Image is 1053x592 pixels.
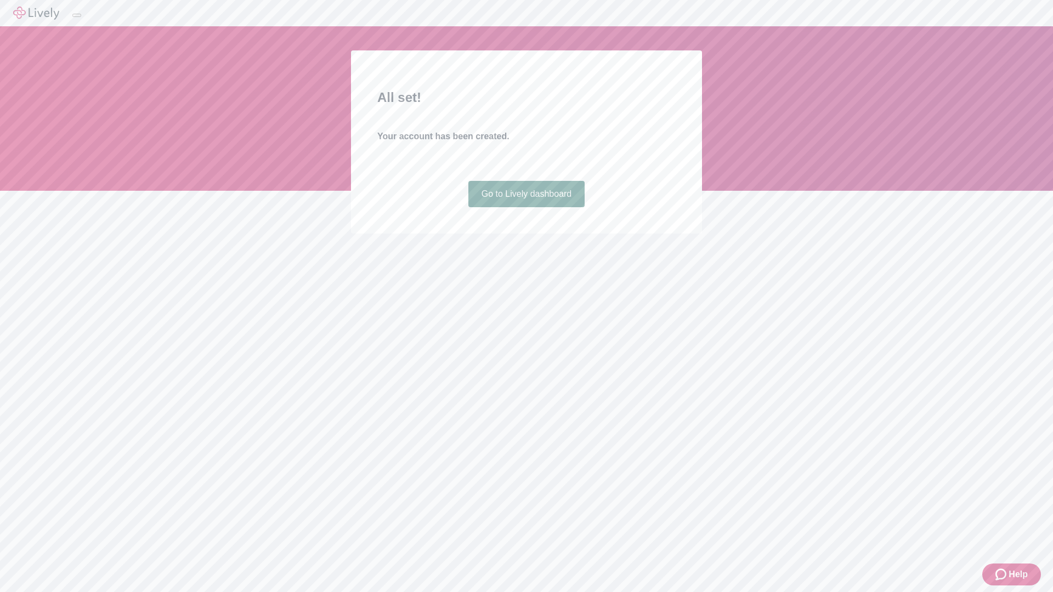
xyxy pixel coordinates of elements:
[377,88,676,107] h2: All set!
[13,7,59,20] img: Lively
[468,181,585,207] a: Go to Lively dashboard
[377,130,676,143] h4: Your account has been created.
[995,568,1009,581] svg: Zendesk support icon
[72,14,81,17] button: Log out
[982,563,1041,585] button: Zendesk support iconHelp
[1009,568,1028,581] span: Help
